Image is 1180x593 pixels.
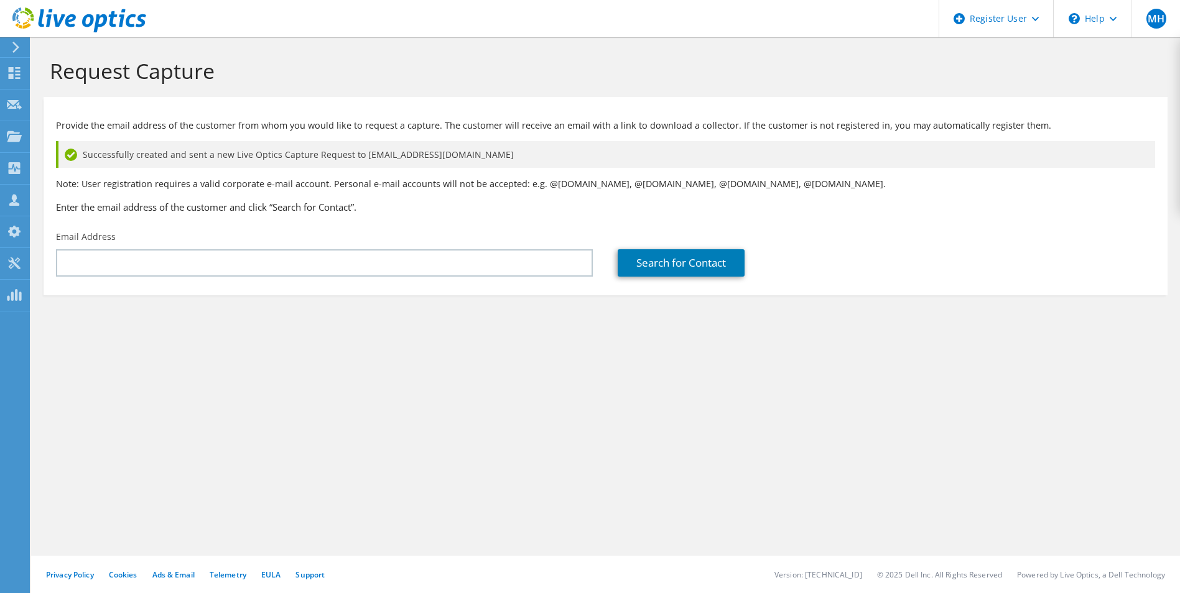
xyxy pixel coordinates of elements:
[109,569,137,580] a: Cookies
[774,569,862,580] li: Version: [TECHNICAL_ID]
[877,569,1002,580] li: © 2025 Dell Inc. All Rights Reserved
[56,231,116,243] label: Email Address
[56,177,1155,191] p: Note: User registration requires a valid corporate e-mail account. Personal e-mail accounts will ...
[618,249,745,277] a: Search for Contact
[295,569,325,580] a: Support
[83,148,514,162] span: Successfully created and sent a new Live Optics Capture Request to [EMAIL_ADDRESS][DOMAIN_NAME]
[1146,9,1166,29] span: MH
[152,569,195,580] a: Ads & Email
[1017,569,1165,580] li: Powered by Live Optics, a Dell Technology
[56,119,1155,132] p: Provide the email address of the customer from whom you would like to request a capture. The cust...
[50,58,1155,84] h1: Request Capture
[210,569,246,580] a: Telemetry
[46,569,94,580] a: Privacy Policy
[261,569,281,580] a: EULA
[56,200,1155,214] h3: Enter the email address of the customer and click “Search for Contact”.
[1069,13,1080,24] svg: \n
